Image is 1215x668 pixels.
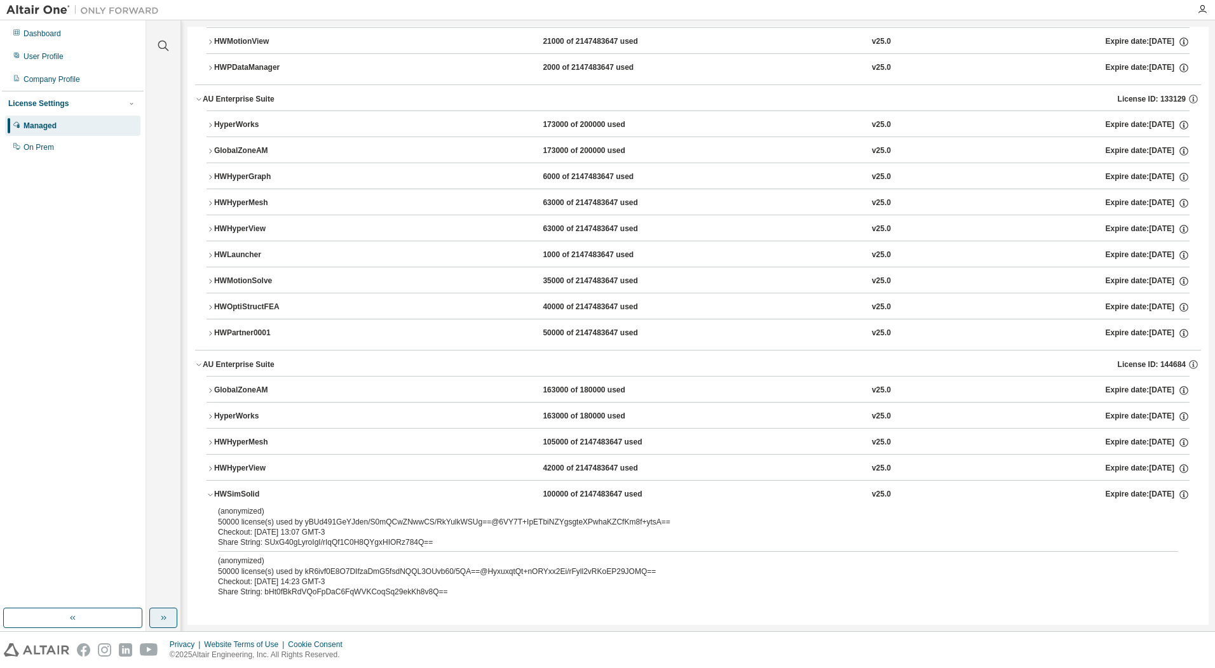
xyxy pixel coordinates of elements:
[872,385,891,396] div: v25.0
[218,556,1148,577] div: 50000 license(s) used by kR6ivf0E8O7DIfzaDmG5fsdNQQL3OUvb60/5QA==@HyxuxqtQt+nORYxx2Ei/rFyll2vRKoE...
[218,556,1148,566] p: (anonymized)
[1105,119,1189,131] div: Expire date: [DATE]
[207,241,1190,269] button: HWLauncher1000 of 2147483647 usedv25.0Expire date:[DATE]
[872,36,891,48] div: v25.0
[543,62,657,74] div: 2000 of 2147483647 used
[207,429,1190,457] button: HWHyperMesh105000 of 2147483647 usedv25.0Expire date:[DATE]
[218,506,1148,517] p: (anonymized)
[288,639,350,650] div: Cookie Consent
[24,74,80,84] div: Company Profile
[24,29,61,39] div: Dashboard
[207,403,1190,431] button: HyperWorks163000 of 180000 usedv25.0Expire date:[DATE]
[207,54,1190,82] button: HWPDataManager2000 of 2147483647 usedv25.0Expire date:[DATE]
[214,276,329,287] div: HWMotionSolve
[1105,463,1189,474] div: Expire date: [DATE]
[872,302,891,313] div: v25.0
[872,463,891,474] div: v25.0
[207,377,1190,404] button: GlobalZoneAM163000 of 180000 usedv25.0Expire date:[DATE]
[1105,437,1189,448] div: Expire date: [DATE]
[207,319,1190,347] button: HWPartner000150000 of 2147483647 usedv25.0Expire date:[DATE]
[204,639,288,650] div: Website Terms of Use
[1105,302,1189,313] div: Expire date: [DATE]
[543,411,657,422] div: 163000 of 180000 used
[1105,145,1189,157] div: Expire date: [DATE]
[872,224,891,235] div: v25.0
[218,527,1148,537] div: Checkout: [DATE] 13:07 GMT-3
[170,650,350,660] p: © 2025 Altair Engineering, Inc. All Rights Reserved.
[543,145,657,157] div: 173000 of 200000 used
[1118,359,1186,370] span: License ID: 144684
[214,36,329,48] div: HWMotionView
[218,506,1148,527] div: 50000 license(s) used by yBUd491GeYJden/S0mQCwZNwwCS/RkYulkWSUg==@6VY7T+IpETbiNZYgsgteXPwhaKZCfKm...
[195,351,1201,378] button: AU Enterprise SuiteLicense ID: 144684
[1105,328,1189,339] div: Expire date: [DATE]
[872,411,891,422] div: v25.0
[1118,94,1186,104] span: License ID: 133129
[218,537,1148,547] div: Share String: SUxG40gLyroIgI/rIqQf1C0H8QYgxHIORz784Q==
[1105,171,1189,183] div: Expire date: [DATE]
[24,121,57,131] div: Managed
[872,328,891,339] div: v25.0
[119,643,132,657] img: linkedin.svg
[872,171,891,183] div: v25.0
[543,328,657,339] div: 50000 of 2147483647 used
[872,145,891,157] div: v25.0
[214,437,329,448] div: HWHyperMesh
[207,455,1190,483] button: HWHyperView42000 of 2147483647 usedv25.0Expire date:[DATE]
[1105,224,1189,235] div: Expire date: [DATE]
[872,250,891,261] div: v25.0
[1105,250,1189,261] div: Expire date: [DATE]
[872,119,891,131] div: v25.0
[6,4,165,17] img: Altair One
[77,643,90,657] img: facebook.svg
[543,36,657,48] div: 21000 of 2147483647 used
[214,145,329,157] div: GlobalZoneAM
[872,197,891,209] div: v25.0
[195,85,1201,113] button: AU Enterprise SuiteLicense ID: 133129
[170,639,204,650] div: Privacy
[214,171,329,183] div: HWHyperGraph
[98,643,111,657] img: instagram.svg
[872,489,891,500] div: v25.0
[872,62,891,74] div: v25.0
[214,411,329,422] div: HyperWorks
[214,302,329,313] div: HWOptiStructFEA
[207,163,1190,191] button: HWHyperGraph6000 of 2147483647 usedv25.0Expire date:[DATE]
[8,98,69,109] div: License Settings
[872,437,891,448] div: v25.0
[543,224,657,235] div: 63000 of 2147483647 used
[24,142,54,152] div: On Prem
[207,28,1190,56] button: HWMotionView21000 of 2147483647 usedv25.0Expire date:[DATE]
[543,489,657,500] div: 100000 of 2147483647 used
[218,577,1148,587] div: Checkout: [DATE] 14:23 GMT-3
[214,197,329,209] div: HWHyperMesh
[543,302,657,313] div: 40000 of 2147483647 used
[543,171,657,183] div: 6000 of 2147483647 used
[543,385,657,396] div: 163000 of 180000 used
[4,643,69,657] img: altair_logo.svg
[214,385,329,396] div: GlobalZoneAM
[214,489,329,500] div: HWSimSolid
[543,463,657,474] div: 42000 of 2147483647 used
[1105,197,1189,209] div: Expire date: [DATE]
[207,189,1190,217] button: HWHyperMesh63000 of 2147483647 usedv25.0Expire date:[DATE]
[140,643,158,657] img: youtube.svg
[203,94,275,104] div: AU Enterprise Suite
[207,293,1190,321] button: HWOptiStructFEA40000 of 2147483647 usedv25.0Expire date:[DATE]
[24,51,64,62] div: User Profile
[1105,411,1189,422] div: Expire date: [DATE]
[543,197,657,209] div: 63000 of 2147483647 used
[214,250,329,261] div: HWLauncher
[218,587,1148,597] div: Share String: bHt0fBkRdVQoFpDaC6FqWVKCoqSq29ekKh8v8Q==
[1105,489,1189,500] div: Expire date: [DATE]
[543,250,657,261] div: 1000 of 2147483647 used
[214,62,329,74] div: HWPDataManager
[207,215,1190,243] button: HWHyperView63000 of 2147483647 usedv25.0Expire date:[DATE]
[543,276,657,287] div: 35000 of 2147483647 used
[207,137,1190,165] button: GlobalZoneAM173000 of 200000 usedv25.0Expire date:[DATE]
[203,359,275,370] div: AU Enterprise Suite
[207,481,1190,509] button: HWSimSolid100000 of 2147483647 usedv25.0Expire date:[DATE]
[214,224,329,235] div: HWHyperView
[543,437,657,448] div: 105000 of 2147483647 used
[214,328,329,339] div: HWPartner0001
